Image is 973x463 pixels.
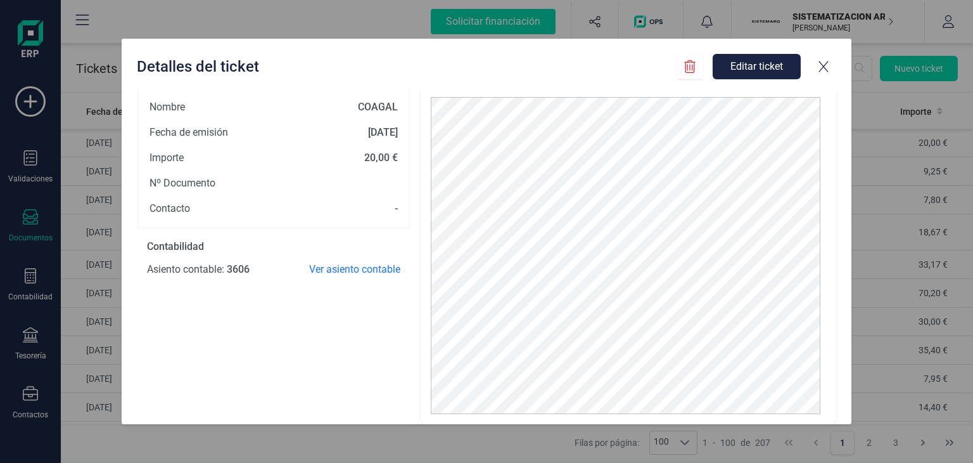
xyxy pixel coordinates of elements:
[713,54,801,79] button: Editar ticket
[149,201,190,216] span: Contacto
[227,262,250,277] span: 3606
[149,176,215,191] span: Nº Documento
[147,262,224,277] span: Asiento contable :
[149,150,184,166] span: Importe
[368,125,398,140] span: [DATE]
[364,150,398,166] span: 20,00 €
[149,125,228,140] span: Fecha de emisión
[147,239,400,254] span: Contabilidad
[309,262,400,277] span: Ver asiento contable
[358,100,398,115] span: COAGAL
[137,56,259,77] span: Detalles del ticket
[149,100,185,115] span: Nombre
[395,201,398,216] span: -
